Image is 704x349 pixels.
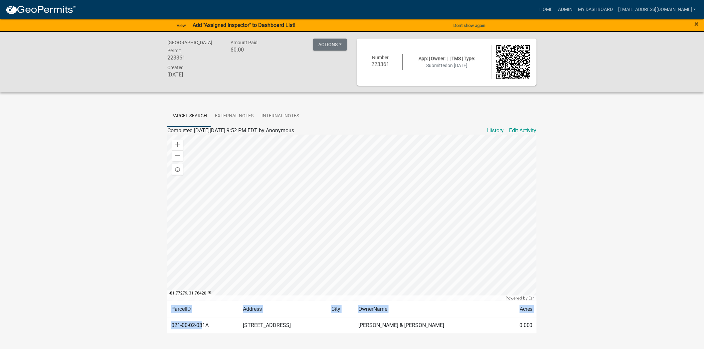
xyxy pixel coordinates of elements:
[503,317,537,333] td: 0.000
[167,40,212,53] span: [GEOGRAPHIC_DATA] Permit
[258,106,303,127] a: Internal Notes
[167,301,239,317] td: ParcelID
[167,71,221,78] h6: [DATE]
[172,150,183,161] div: Zoom out
[231,47,284,53] h6: $0.00
[695,19,699,29] span: ×
[487,127,504,135] a: History
[172,164,183,175] div: Find my location
[426,63,467,68] span: Submitted on [DATE]
[364,61,398,67] h6: 223361
[313,39,347,51] button: Actions
[575,3,616,16] a: My Dashboard
[555,3,575,16] a: Admin
[616,3,699,16] a: [EMAIL_ADDRESS][DOMAIN_NAME]
[509,127,537,135] a: Edit Activity
[354,317,503,333] td: [PERSON_NAME] & [PERSON_NAME]
[231,40,258,45] span: Amount Paid
[372,55,389,60] span: Number
[211,106,258,127] a: External Notes
[451,20,488,31] button: Don't show again
[167,106,211,127] a: Parcel search
[239,317,327,333] td: [STREET_ADDRESS]
[354,301,503,317] td: OwnerName
[193,22,295,28] strong: Add "Assigned Inspector" to Dashboard List!
[695,20,699,28] button: Close
[172,140,183,150] div: Zoom in
[503,301,537,317] td: Acres
[537,3,555,16] a: Home
[167,317,239,333] td: 021-00-02-031A
[504,295,537,301] div: Powered by
[239,301,327,317] td: Address
[419,56,475,61] span: App: | Owner: | | TMS | Type:
[496,45,530,79] img: QR code
[167,55,221,61] h6: 223361
[174,20,189,31] a: View
[529,296,535,300] a: Esri
[327,301,354,317] td: City
[167,65,184,70] span: Created
[167,127,294,134] span: Completed [DATE][DATE] 9:52 PM EDT by Anonymous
